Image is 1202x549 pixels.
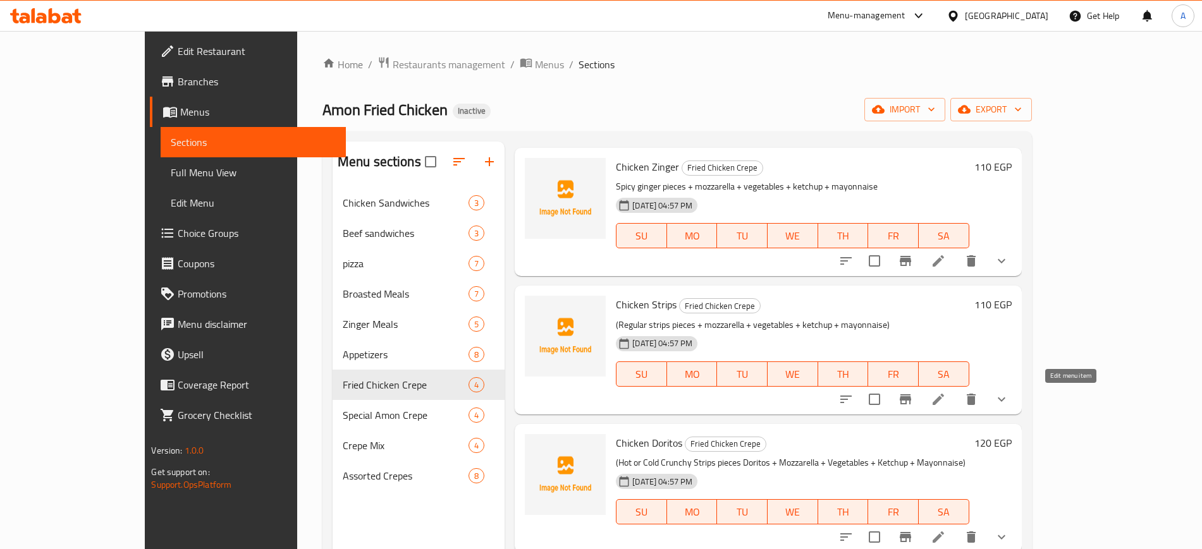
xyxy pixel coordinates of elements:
[469,195,484,210] div: items
[919,361,969,387] button: SA
[818,223,869,248] button: TH
[994,253,1009,268] svg: Show Choices
[469,197,484,209] span: 3
[178,256,335,271] span: Coupons
[469,258,484,270] span: 7
[823,503,864,521] span: TH
[768,223,818,248] button: WE
[343,256,469,271] span: pizza
[924,227,964,245] span: SA
[333,279,505,309] div: Broasted Meals7
[150,309,345,339] a: Menu disclaimer
[672,503,713,521] span: MO
[974,158,1012,176] h6: 110 EGP
[717,223,768,248] button: TU
[368,57,372,72] li: /
[322,95,448,124] span: Amon Fried Chicken
[616,223,667,248] button: SU
[469,288,484,300] span: 7
[171,135,335,150] span: Sections
[579,57,615,72] span: Sections
[956,246,986,276] button: delete
[377,56,505,73] a: Restaurants management
[469,470,484,482] span: 8
[616,157,679,176] span: Chicken Zinger
[768,499,818,524] button: WE
[161,157,345,188] a: Full Menu View
[667,499,718,524] button: MO
[469,349,484,361] span: 8
[873,503,914,521] span: FR
[960,102,1022,118] span: export
[818,499,869,524] button: TH
[333,248,505,279] div: pizza7
[333,370,505,400] div: Fried Chicken Crepe4
[171,165,335,180] span: Full Menu View
[525,434,606,515] img: Chicken Doritos
[150,36,345,66] a: Edit Restaurant
[627,476,697,488] span: [DATE] 04:57 PM
[417,148,444,175] span: Select all sections
[333,188,505,218] div: Chicken Sandwiches3
[150,66,345,97] a: Branches
[874,102,935,118] span: import
[667,223,718,248] button: MO
[453,106,491,116] span: Inactive
[343,377,469,392] span: Fried Chicken Crepe
[864,98,945,121] button: import
[924,503,964,521] span: SA
[393,57,505,72] span: Restaurants management
[333,183,505,496] nav: Menu sections
[823,365,864,383] span: TH
[469,227,484,239] span: 3
[343,347,469,362] div: Appetizers
[861,248,888,274] span: Select to update
[161,127,345,157] a: Sections
[343,286,469,301] span: Broasted Meals
[616,295,677,314] span: Chicken Strips
[818,361,869,387] button: TH
[773,503,813,521] span: WE
[343,226,469,241] div: Beef sandwiches
[974,296,1012,313] h6: 110 EGP
[178,226,335,241] span: Choice Groups
[868,499,919,524] button: FR
[525,158,606,239] img: Chicken Zinger
[672,227,713,245] span: MO
[873,227,914,245] span: FR
[333,461,505,491] div: Assorted Crepes8
[151,476,231,493] a: Support.OpsPlatform
[919,499,969,524] button: SA
[616,455,969,471] p: (Hot or Cold Crunchy Strips pieces Doritos + Mozzarella + Vegetables + Ketchup + Mayonnaise)
[510,57,515,72] li: /
[868,361,919,387] button: FR
[722,227,763,245] span: TU
[627,337,697,349] span: [DATE] 04:57 PM
[469,286,484,301] div: items
[616,361,667,387] button: SU
[343,438,469,453] span: Crepe Mix
[343,468,469,483] div: Assorted Crepes
[667,361,718,387] button: MO
[150,400,345,430] a: Grocery Checklist
[861,386,888,413] span: Select to update
[520,56,564,73] a: Menus
[469,318,484,330] span: 5
[333,400,505,430] div: Special Amon Crepe4
[622,365,662,383] span: SU
[474,147,505,177] button: Add section
[717,499,768,524] button: TU
[931,253,946,268] a: Edit menu item
[831,384,861,414] button: sort-choices
[333,339,505,370] div: Appetizers8
[444,147,474,177] span: Sort sections
[569,57,573,72] li: /
[535,57,564,72] span: Menus
[974,434,1012,452] h6: 120 EGP
[151,464,209,480] span: Get support on:
[919,223,969,248] button: SA
[994,529,1009,545] svg: Show Choices
[994,392,1009,407] svg: Show Choices
[890,246,921,276] button: Branch-specific-item
[171,195,335,210] span: Edit Menu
